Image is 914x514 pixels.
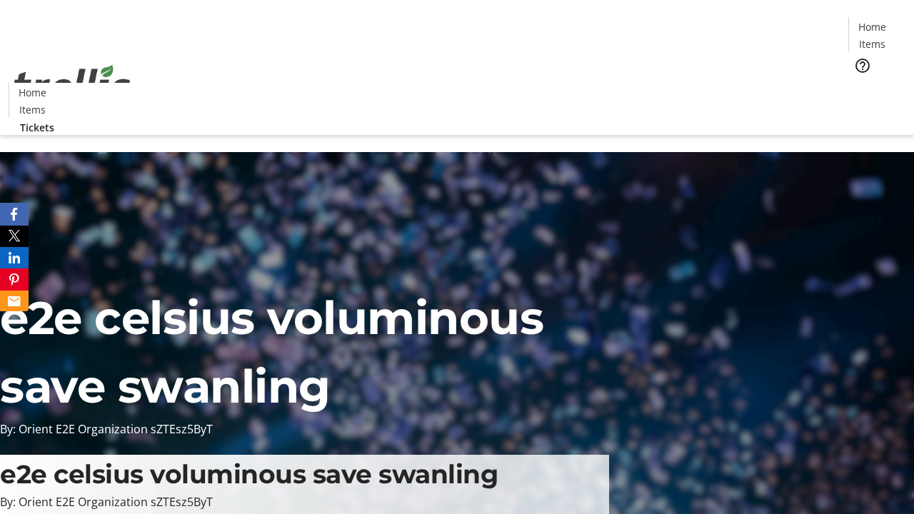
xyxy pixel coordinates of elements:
[19,85,46,100] span: Home
[858,19,886,34] span: Home
[849,19,895,34] a: Home
[859,36,885,51] span: Items
[848,83,905,98] a: Tickets
[19,102,46,117] span: Items
[9,85,55,100] a: Home
[20,120,54,135] span: Tickets
[9,49,136,121] img: Orient E2E Organization sZTEsz5ByT's Logo
[848,51,877,80] button: Help
[9,102,55,117] a: Items
[9,120,66,135] a: Tickets
[849,36,895,51] a: Items
[860,83,894,98] span: Tickets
